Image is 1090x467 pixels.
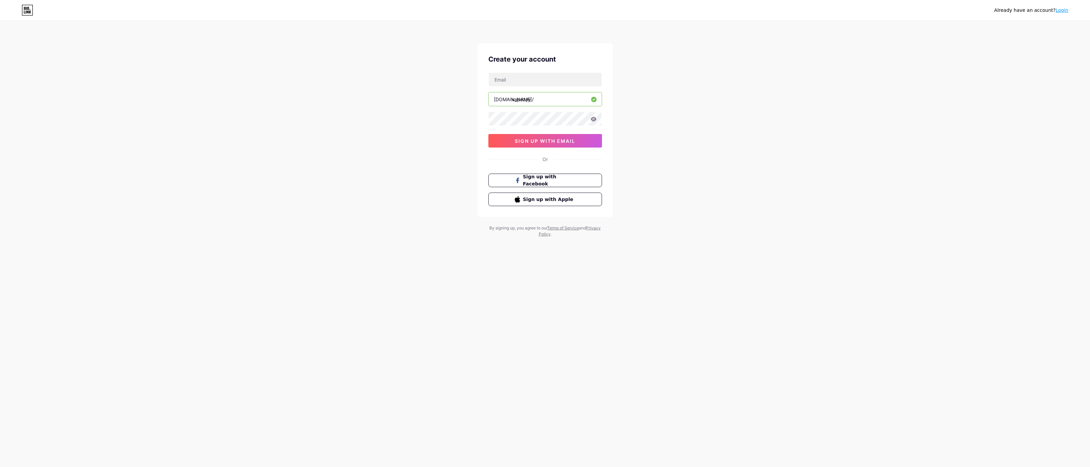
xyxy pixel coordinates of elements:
span: Sign up with Facebook [523,173,575,187]
a: Terms of Service [547,225,579,230]
div: [DOMAIN_NAME]/ [494,96,534,103]
button: Sign up with Apple [488,193,602,206]
span: Sign up with Apple [523,196,575,203]
button: Sign up with Facebook [488,174,602,187]
input: Email [489,73,602,86]
span: sign up with email [515,138,575,144]
div: By signing up, you agree to our and . [488,225,603,237]
input: username [489,92,602,106]
button: sign up with email [488,134,602,148]
a: Login [1056,7,1068,13]
div: Create your account [488,54,602,64]
div: Already have an account? [994,7,1068,14]
div: Or [542,156,548,163]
